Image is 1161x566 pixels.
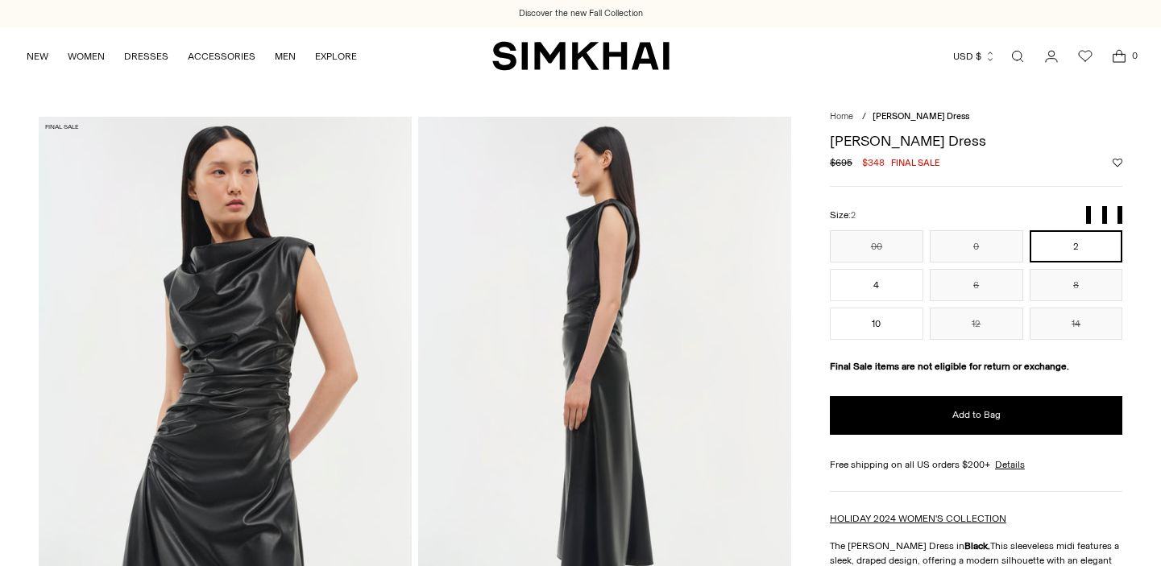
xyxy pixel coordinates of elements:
[68,39,105,74] a: WOMEN
[830,230,923,262] button: 00
[275,39,296,74] a: MEN
[995,457,1025,472] a: Details
[873,111,969,122] span: [PERSON_NAME] Dress
[830,457,1123,472] div: Free shipping on all US orders $200+
[315,39,357,74] a: EXPLORE
[952,408,1001,422] span: Add to Bag
[830,269,923,301] button: 4
[930,269,1023,301] button: 6
[1030,308,1123,340] button: 14
[27,39,48,74] a: NEW
[1035,40,1068,72] a: Go to the account page
[492,40,670,72] a: SIMKHAI
[830,396,1123,435] button: Add to Bag
[964,540,990,552] strong: Black.
[830,208,856,223] label: Size:
[519,7,643,20] a: Discover the new Fall Collection
[830,134,1123,148] h1: [PERSON_NAME] Dress
[1103,40,1135,72] a: Open cart modal
[930,230,1023,262] button: 0
[851,210,856,221] span: 2
[124,39,168,74] a: DRESSES
[830,361,1069,372] strong: Final Sale items are not eligible for return or exchange.
[188,39,255,74] a: ACCESSORIES
[862,155,885,170] span: $348
[1030,230,1123,262] button: 2
[830,155,852,170] s: $695
[862,110,866,124] div: /
[1069,40,1101,72] a: Wishlist
[1127,48,1142,63] span: 0
[930,308,1023,340] button: 12
[953,39,996,74] button: USD $
[1030,269,1123,301] button: 8
[830,111,853,122] a: Home
[830,308,923,340] button: 10
[830,110,1123,124] nav: breadcrumbs
[1001,40,1034,72] a: Open search modal
[1113,158,1122,167] button: Add to Wishlist
[830,513,1006,524] a: HOLIDAY 2024 WOMEN'S COLLECTION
